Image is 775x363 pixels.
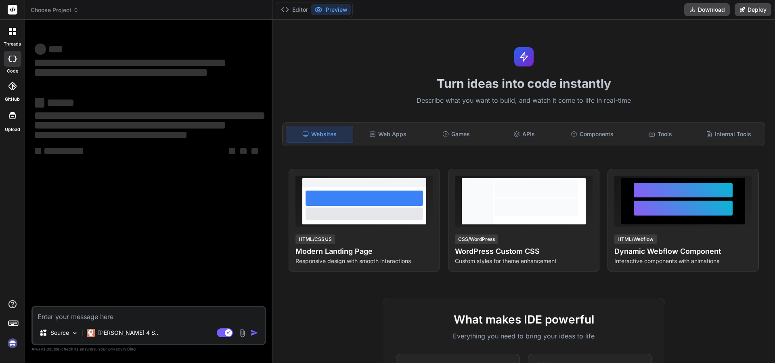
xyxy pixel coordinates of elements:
[735,3,771,16] button: Deploy
[6,336,19,350] img: signin
[396,311,652,328] h2: What makes IDE powerful
[4,41,21,48] label: threads
[35,98,44,108] span: ‌
[286,126,353,143] div: Websites
[31,6,79,14] span: Choose Project
[614,257,752,265] p: Interactive components with animations
[684,3,730,16] button: Download
[277,95,770,106] p: Describe what you want to build, and watch it come to life in real-time
[311,4,351,15] button: Preview
[48,100,73,106] span: ‌
[240,148,247,154] span: ‌
[44,148,83,154] span: ‌
[295,257,433,265] p: Responsive design with smooth interactions
[5,126,20,133] label: Upload
[396,331,652,341] p: Everything you need to bring your ideas to life
[108,346,123,351] span: privacy
[71,330,78,336] img: Pick Models
[277,76,770,91] h1: Turn ideas into code instantly
[695,126,762,143] div: Internal Tools
[455,257,593,265] p: Custom styles for theme enhancement
[251,148,258,154] span: ‌
[35,132,186,138] span: ‌
[614,234,657,244] div: HTML/Webflow
[250,329,258,337] img: icon
[295,234,335,244] div: HTML/CSS/JS
[35,44,46,55] span: ‌
[238,328,247,338] img: attachment
[295,246,433,257] h4: Modern Landing Page
[627,126,694,143] div: Tools
[35,112,264,119] span: ‌
[559,126,626,143] div: Components
[229,148,235,154] span: ‌
[423,126,490,143] div: Games
[35,60,225,66] span: ‌
[455,246,593,257] h4: WordPress Custom CSS
[50,329,69,337] p: Source
[31,345,266,353] p: Always double-check its answers. Your in Bind
[614,246,752,257] h4: Dynamic Webflow Component
[278,4,311,15] button: Editor
[491,126,557,143] div: APIs
[98,329,158,337] p: [PERSON_NAME] 4 S..
[35,69,207,76] span: ‌
[35,122,225,129] span: ‌
[35,148,41,154] span: ‌
[7,68,18,75] label: code
[5,96,20,103] label: GitHub
[455,234,498,244] div: CSS/WordPress
[49,46,62,52] span: ‌
[87,329,95,337] img: Claude 4 Sonnet
[355,126,421,143] div: Web Apps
